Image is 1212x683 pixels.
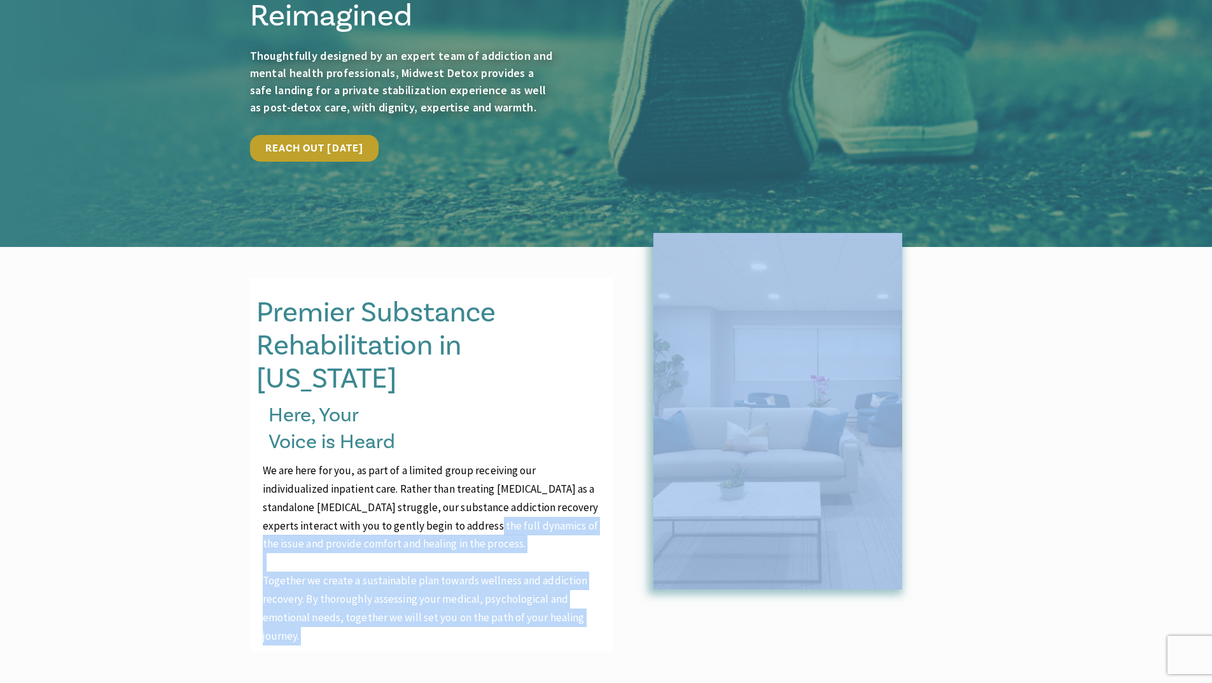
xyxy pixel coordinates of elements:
img: Windrose_Recovery_Lounge_Ryan_Hainey_Photography_005_web [653,233,903,589]
a: Reach Out [DATE] [250,135,379,162]
span: Thoughtfully designed by an expert team of addiction and mental health professionals, Midwest Det... [250,48,553,115]
span: Reach Out [DATE] [265,142,364,155]
span: Here, Your Voice is Heard [268,402,395,455]
span: Premier Substance Rehabilitation in [US_STATE] [256,295,496,397]
p: Together we create a sustainable plan towards wellness and addiction recovery. By thoroughly asse... [263,572,601,645]
p: We are here for you, as part of a limited group receiving our individualized inpatient care. Rath... [263,461,601,553]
